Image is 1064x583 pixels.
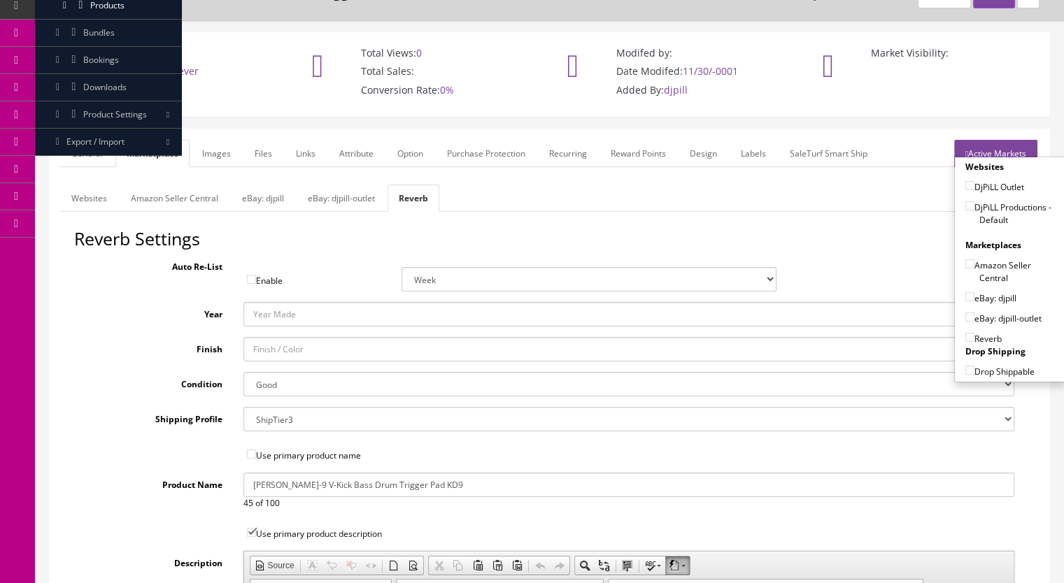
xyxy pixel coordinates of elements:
span: djpill [664,83,688,96]
label: Amazon Seller Central [965,258,1055,285]
a: Spell Checker [641,556,665,575]
label: Year [74,302,233,321]
a: Preview [404,556,423,575]
span: 45 [243,497,253,509]
p: Conversion Rate: [319,84,525,96]
a: Design [679,140,728,167]
a: Comment Selection [322,556,341,575]
a: Links [285,140,327,167]
a: eBay: djpill-outlet [297,185,386,212]
span: Downloads [83,81,127,93]
p: Total Views: [319,47,525,59]
span: Product Settings [83,108,147,120]
span: Source [266,560,295,572]
a: Option [386,140,434,167]
label: Shipping Profile [74,407,233,426]
a: Replace [595,556,614,575]
label: Description [74,551,233,570]
a: Cut [429,556,448,575]
input: Use primary product name [247,449,256,459]
p: Total Sales: [319,65,525,78]
a: eBay: djpill [231,185,295,212]
span: Bookings [83,54,119,66]
strong: Drop Shipping [965,345,1026,357]
a: Find [575,556,595,575]
label: Reverb [965,331,1002,345]
a: Files [243,140,283,167]
input: DjPiLL Productions - Default [965,201,974,210]
a: New Page [384,556,404,575]
p: Added By: [574,84,781,96]
label: Use primary product description [233,520,1026,540]
a: Downloads [35,74,182,101]
input: Drop Shippable [965,366,974,375]
input: Amazon Seller Central [965,259,974,268]
strong: Websites [965,161,1004,173]
input: Reverb [965,333,974,342]
a: Source [250,556,299,575]
a: Redo [550,556,569,575]
p: Market Visibility: [829,47,1035,59]
label: Condition [74,372,233,391]
label: Product Name [74,473,233,491]
label: Finish [74,337,233,356]
a: Bundles [35,20,182,47]
input: Finish / Color [243,337,1015,361]
label: DjPiLL Outlet [965,180,1024,194]
p: Date Modifed: [574,65,781,78]
h2: Reverb Settings [74,229,1025,249]
a: Attribute [328,140,385,167]
span: never [172,64,199,78]
input: Year Made [243,302,1015,326]
a: Websites [60,185,118,212]
span: of 100 [255,497,280,509]
a: Reverb [388,185,439,212]
input: Product Name [243,473,1015,497]
a: Purchase Protection [436,140,537,167]
a: SaleTurf Smart Ship [779,140,879,167]
input: eBay: djpill [965,292,974,301]
a: Export / Import [35,129,182,156]
label: eBay: djpill-outlet [965,311,1042,325]
span: 0% [440,83,454,96]
a: Undo [530,556,550,575]
a: Select All [618,556,637,575]
label: Enable [233,267,392,287]
a: AutoCorrect [665,556,690,575]
a: Paste as plain text [488,556,507,575]
strong: Marketplaces [965,239,1021,251]
a: Labels [730,140,777,167]
label: DjPiLL Productions - Default [965,200,1055,226]
label: Auto Re-List [74,254,233,273]
a: Uncomment Selection [341,556,361,575]
a: Amazon Seller Central [120,185,229,212]
a: Bookings [35,47,182,74]
p: Modifed by: [574,47,781,59]
a: Active Markets [954,140,1037,167]
a: Paste from Word [507,556,527,575]
input: eBay: djpill-outlet [965,312,974,322]
a: Format Selection [302,556,322,575]
span: Bundles [83,27,115,38]
span: 0 [416,46,422,59]
a: Copy [448,556,468,575]
label: Use primary product name [233,442,1026,462]
a: Reward Points [600,140,677,167]
input: Use primary product description [247,528,256,537]
label: Drop Shippable [965,364,1035,378]
input: Enable [247,275,256,284]
a: Recurring [538,140,598,167]
span: 11/30/-0001 [683,64,738,78]
a: Enable/Disable HTML Tag Autocomplete [361,556,381,575]
label: eBay: djpill [965,291,1016,305]
a: Images [191,140,242,167]
input: DjPiLL Outlet [965,181,974,190]
a: Paste [468,556,488,575]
